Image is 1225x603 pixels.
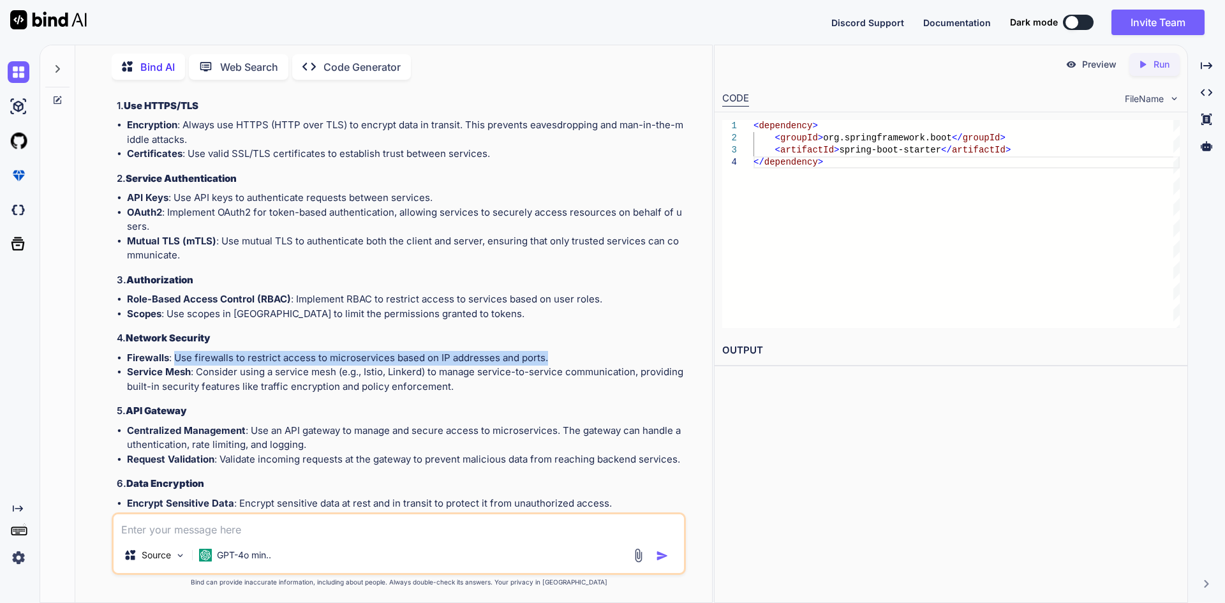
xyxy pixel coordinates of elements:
[127,191,683,205] li: : Use API keys to authenticate requests between services.
[656,549,669,562] img: icon
[217,549,271,562] p: GPT-4o min..
[775,133,780,143] span: <
[8,130,29,152] img: githubLight
[117,331,683,346] h3: 4.
[127,452,683,467] li: : Validate incoming requests at the gateway to prevent malicious data from reaching backend servi...
[831,16,904,29] button: Discord Support
[1010,16,1058,29] span: Dark mode
[780,145,834,155] span: artifactId
[127,191,168,204] strong: API Keys
[1125,93,1164,105] span: FileName
[127,147,683,161] li: : Use valid SSL/TLS certificates to establish trust between services.
[127,511,232,523] strong: Environment Variables
[127,351,683,366] li: : Use firewalls to restrict access to microservices based on IP addresses and ports.
[117,172,683,186] h3: 2.
[631,548,646,563] img: attachment
[127,497,234,509] strong: Encrypt Sensitive Data
[952,145,1006,155] span: artifactId
[127,205,683,234] li: : Implement OAuth2 for token-based authentication, allowing services to securely access resources...
[812,121,817,131] span: >
[127,118,683,147] li: : Always use HTTPS (HTTP over TLS) to encrypt data in transit. This prevents eavesdropping and ma...
[127,424,683,452] li: : Use an API gateway to manage and secure access to microservices. The gateway can handle authent...
[8,547,29,569] img: settings
[140,59,175,75] p: Bind AI
[8,165,29,186] img: premium
[126,332,211,344] strong: Network Security
[823,133,952,143] span: org.springframework.boot
[8,199,29,221] img: darkCloudIdeIcon
[127,234,683,263] li: : Use mutual TLS to authenticate both the client and server, ensuring that only trusted services ...
[10,10,87,29] img: Bind AI
[952,133,963,143] span: </
[127,308,161,320] strong: Scopes
[127,453,214,465] strong: Request Validation
[831,17,904,28] span: Discord Support
[117,99,683,114] h3: 1.
[117,477,683,491] h3: 6.
[127,292,683,307] li: : Implement RBAC to restrict access to services based on user roles.
[839,145,941,155] span: spring-boot-starter
[199,549,212,562] img: GPT-4o mini
[764,157,817,167] span: dependency
[127,365,683,394] li: : Consider using a service mesh (e.g., Istio, Linkerd) to manage service-to-service communication...
[923,16,991,29] button: Documentation
[142,549,171,562] p: Source
[1082,58,1117,71] p: Preview
[923,17,991,28] span: Documentation
[8,61,29,83] img: chat
[759,121,812,131] span: dependency
[715,336,1187,366] h2: OUTPUT
[220,59,278,75] p: Web Search
[127,496,683,511] li: : Encrypt sensitive data at rest and in transit to protect it from unauthorized access.
[962,133,1000,143] span: groupId
[126,477,204,489] strong: Data Encryption
[127,307,683,322] li: : Use scopes in [GEOGRAPHIC_DATA] to limit the permissions granted to tokens.
[127,293,291,305] strong: Role-Based Access Control (RBAC)
[1006,145,1011,155] span: >
[817,157,822,167] span: >
[8,96,29,117] img: ai-studio
[124,100,198,112] strong: Use HTTPS/TLS
[126,274,193,286] strong: Authorization
[722,156,737,168] div: 4
[722,120,737,132] div: 1
[127,147,182,160] strong: Certificates
[127,510,683,539] li: : Store sensitive configuration data (like API keys and secrets) in environment variables or use ...
[1169,93,1180,104] img: chevron down
[175,550,186,561] img: Pick Models
[126,405,187,417] strong: API Gateway
[754,157,764,167] span: </
[126,172,237,184] strong: Service Authentication
[941,145,952,155] span: </
[127,235,216,247] strong: Mutual TLS (mTLS)
[117,404,683,419] h3: 5.
[127,366,191,378] strong: Service Mesh
[775,145,780,155] span: <
[817,133,822,143] span: >
[780,133,818,143] span: groupId
[834,145,839,155] span: >
[127,206,162,218] strong: OAuth2
[127,424,246,436] strong: Centralized Management
[722,144,737,156] div: 3
[1111,10,1205,35] button: Invite Team
[112,577,686,587] p: Bind can provide inaccurate information, including about people. Always double-check its answers....
[117,273,683,288] h3: 3.
[722,91,749,107] div: CODE
[1065,59,1077,70] img: preview
[127,119,177,131] strong: Encryption
[127,352,169,364] strong: Firewalls
[754,121,759,131] span: <
[1000,133,1005,143] span: >
[323,59,401,75] p: Code Generator
[722,132,737,144] div: 2
[1154,58,1169,71] p: Run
